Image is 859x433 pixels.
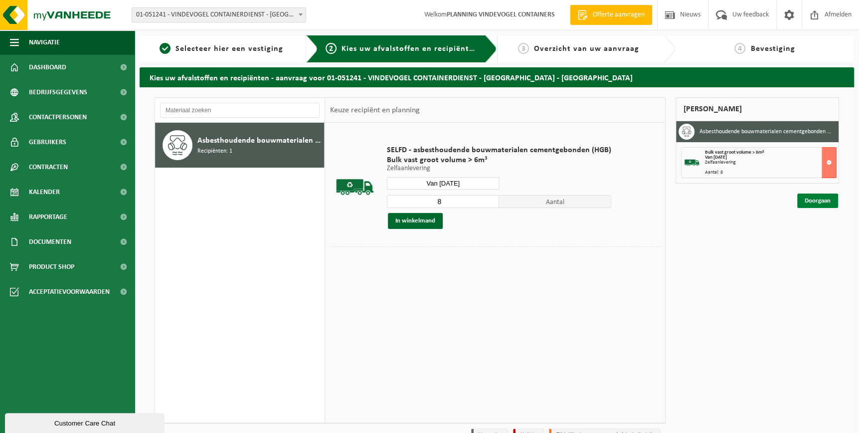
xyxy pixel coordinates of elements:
button: Asbesthoudende bouwmaterialen cementgebonden (hechtgebonden) Recipiënten: 1 [155,123,325,168]
a: Doorgaan [797,194,838,208]
strong: PLANNING VINDEVOGEL CONTAINERS [447,11,555,18]
input: Selecteer datum [387,177,499,190]
span: SELFD - asbesthoudende bouwmaterialen cementgebonden (HGB) [387,145,611,155]
a: 1Selecteer hier een vestiging [145,43,298,55]
div: Zelfaanlevering [705,160,836,165]
span: Acceptatievoorwaarden [29,279,110,304]
div: Aantal: 8 [705,170,836,175]
span: Asbesthoudende bouwmaterialen cementgebonden (hechtgebonden) [197,135,322,147]
span: Aantal [499,195,611,208]
p: Zelfaanlevering [387,165,611,172]
span: 1 [160,43,171,54]
span: Rapportage [29,205,67,229]
span: Bulk vast groot volume > 6m³ [705,150,764,155]
span: Offerte aanvragen [590,10,647,20]
span: Navigatie [29,30,60,55]
span: Documenten [29,229,71,254]
span: 01-051241 - VINDEVOGEL CONTAINERDIENST - OUDENAARDE - OUDENAARDE [132,8,306,22]
span: Gebruikers [29,130,66,155]
span: Contactpersonen [29,105,87,130]
span: Dashboard [29,55,66,80]
h2: Kies uw afvalstoffen en recipiënten - aanvraag voor 01-051241 - VINDEVOGEL CONTAINERDIENST - [GEO... [140,67,854,87]
span: Bulk vast groot volume > 6m³ [387,155,611,165]
span: Selecteer hier een vestiging [175,45,283,53]
iframe: chat widget [5,411,167,433]
input: Materiaal zoeken [160,103,320,118]
button: In winkelmand [388,213,443,229]
span: Product Shop [29,254,74,279]
span: Contracten [29,155,68,180]
span: Overzicht van uw aanvraag [534,45,639,53]
a: Offerte aanvragen [570,5,652,25]
span: Bevestiging [750,45,795,53]
div: Keuze recipiënt en planning [325,98,425,123]
strong: Van [DATE] [705,155,727,160]
span: 3 [518,43,529,54]
span: Kies uw afvalstoffen en recipiënten [342,45,479,53]
h3: Asbesthoudende bouwmaterialen cementgebonden (hechtgebonden) [699,124,831,140]
span: 01-051241 - VINDEVOGEL CONTAINERDIENST - OUDENAARDE - OUDENAARDE [132,7,306,22]
span: Recipiënten: 1 [197,147,232,156]
span: Bedrijfsgegevens [29,80,87,105]
span: Kalender [29,180,60,205]
span: 2 [326,43,337,54]
div: [PERSON_NAME] [676,97,839,121]
span: 4 [734,43,745,54]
